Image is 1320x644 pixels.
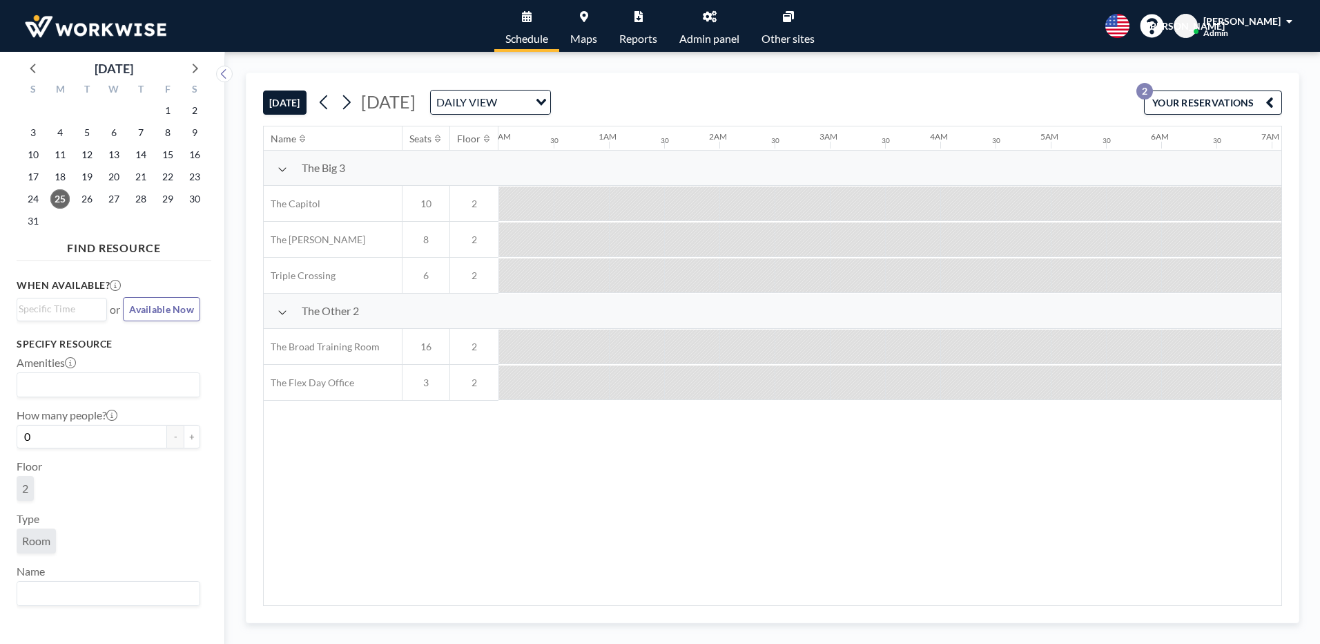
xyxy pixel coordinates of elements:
div: 30 [771,136,779,145]
span: Wednesday, August 27, 2025 [104,189,124,209]
span: The Broad Training Room [264,341,380,353]
span: 10 [402,198,449,210]
span: Maps [570,33,597,44]
span: Available Now [129,303,194,315]
span: Tuesday, August 12, 2025 [77,145,97,164]
span: Friday, August 22, 2025 [158,167,177,187]
span: Sunday, August 17, 2025 [23,167,43,187]
span: Saturday, August 23, 2025 [185,167,204,187]
span: Admin [1203,28,1228,38]
button: Available Now [123,297,200,321]
div: 30 [1103,136,1111,145]
div: 1AM [599,131,617,142]
span: 2 [450,234,498,246]
label: Name [17,565,45,578]
span: Friday, August 8, 2025 [158,123,177,142]
div: [DATE] [95,59,133,78]
span: Thursday, August 28, 2025 [131,189,151,209]
span: Wednesday, August 20, 2025 [104,167,124,187]
span: or [110,303,120,316]
span: Wednesday, August 6, 2025 [104,123,124,142]
span: Schedule [505,33,548,44]
div: 3AM [819,131,837,142]
span: Tuesday, August 26, 2025 [77,189,97,209]
div: 30 [1213,136,1221,145]
span: [DATE] [361,91,416,112]
span: Triple Crossing [264,269,336,282]
span: Wednesday, August 13, 2025 [104,145,124,164]
span: 16 [402,341,449,353]
span: 2 [450,269,498,282]
div: M [47,82,74,100]
span: Monday, August 11, 2025 [50,145,70,164]
label: Amenities [17,356,76,370]
span: Monday, August 25, 2025 [50,189,70,209]
div: S [181,82,208,100]
h4: FIND RESOURCE [17,236,211,255]
span: [PERSON_NAME] [1147,20,1225,32]
span: 8 [402,234,449,246]
span: Sunday, August 3, 2025 [23,123,43,142]
div: 5AM [1040,131,1058,142]
div: F [154,82,181,100]
span: Thursday, August 21, 2025 [131,167,151,187]
span: Thursday, August 7, 2025 [131,123,151,142]
span: Room [22,534,50,548]
span: The Flex Day Office [264,377,354,389]
div: 4AM [930,131,948,142]
span: Tuesday, August 19, 2025 [77,167,97,187]
span: Friday, August 15, 2025 [158,145,177,164]
div: 12AM [488,131,511,142]
button: YOUR RESERVATIONS2 [1144,91,1282,115]
span: The [PERSON_NAME] [264,234,365,246]
button: - [167,425,184,448]
input: Search for option [501,93,527,111]
span: Saturday, August 30, 2025 [185,189,204,209]
div: 30 [992,136,1000,145]
div: Name [271,133,296,145]
input: Search for option [19,376,192,394]
div: Search for option [17,373,200,397]
span: 3 [402,377,449,389]
span: Monday, August 4, 2025 [50,123,70,142]
button: + [184,425,200,448]
div: 7AM [1261,131,1279,142]
span: Saturday, August 16, 2025 [185,145,204,164]
div: Floor [457,133,481,145]
div: T [127,82,154,100]
div: Search for option [431,91,550,114]
span: 2 [450,377,498,389]
span: The Other 2 [302,304,359,318]
label: How many people? [17,408,117,422]
div: 30 [550,136,559,145]
label: Type [17,512,39,526]
span: Sunday, August 31, 2025 [23,211,43,231]
button: [DATE] [263,91,307,115]
span: Friday, August 29, 2025 [158,189,177,209]
input: Search for option [19,301,99,316]
div: S [20,82,47,100]
div: 2AM [709,131,727,142]
span: 2 [450,341,498,353]
span: Saturday, August 2, 2025 [185,101,204,120]
img: organization-logo [22,12,169,40]
label: Floor [17,460,42,473]
span: Admin panel [679,33,739,44]
span: Saturday, August 9, 2025 [185,123,204,142]
span: Thursday, August 14, 2025 [131,145,151,164]
span: Tuesday, August 5, 2025 [77,123,97,142]
div: W [101,82,128,100]
span: 2 [450,198,498,210]
span: Sunday, August 24, 2025 [23,189,43,209]
div: 30 [661,136,669,145]
div: Search for option [17,299,106,319]
div: 30 [882,136,890,145]
span: The Capitol [264,198,320,210]
span: Friday, August 1, 2025 [158,101,177,120]
span: [PERSON_NAME] [1203,15,1281,27]
div: Seats [409,133,431,145]
h3: Specify resource [17,338,200,350]
span: DAILY VIEW [434,93,500,111]
span: The Big 3 [302,161,345,175]
span: 2 [22,482,28,495]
